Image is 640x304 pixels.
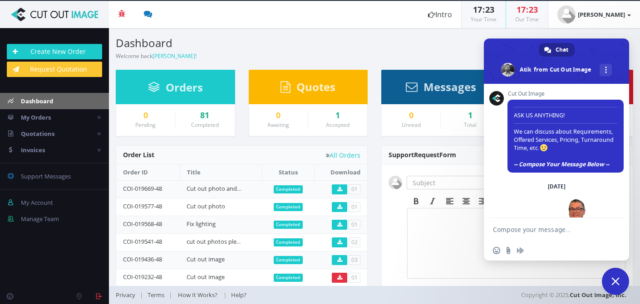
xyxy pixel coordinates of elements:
[123,202,162,210] a: COI-019577-48
[556,43,568,57] span: Chat
[600,64,612,76] div: More channels
[507,91,624,97] span: Cut Out Image
[123,220,162,228] a: COI-019568-48
[281,85,335,93] a: Quotes
[557,5,576,24] img: user_default.jpg
[274,221,303,229] span: Completed
[226,291,251,299] a: Help?
[419,1,461,28] a: Intro
[602,268,629,295] div: Close chat
[187,202,225,210] a: Cut out photo
[187,220,216,228] a: Fix lighting
[448,111,493,120] div: 1
[474,195,491,207] div: Align right
[178,291,217,299] span: How It Works?
[424,195,441,207] div: Italic
[256,111,301,120] a: 0
[274,238,303,246] span: Completed
[7,62,102,77] a: Request Quotation
[116,291,140,299] a: Privacy
[514,160,609,168] span: -- Compose Your Message Below --
[166,80,203,95] span: Orders
[21,113,51,121] span: My Orders
[274,185,303,193] span: Completed
[473,4,482,15] span: 17
[539,43,575,57] div: Chat
[116,286,461,304] div: | | |
[274,256,303,264] span: Completed
[407,176,510,189] input: Subject
[123,255,162,263] a: COI-019436-48
[123,150,154,159] span: Order List
[187,273,225,281] a: Cut out image
[315,111,360,120] a: 1
[21,97,53,105] span: Dashboard
[21,130,54,138] span: Quotations
[548,184,566,189] div: [DATE]
[442,195,458,207] div: Align left
[493,226,600,234] textarea: Compose your message...
[529,4,538,15] span: 23
[267,121,289,129] small: Awaiting
[408,195,424,207] div: Bold
[116,164,180,180] th: Order ID
[123,273,162,281] a: COI-019232-48
[296,79,335,94] span: Quotes
[485,4,494,15] span: 23
[389,111,433,120] a: 0
[326,121,350,129] small: Accepted
[458,195,474,207] div: Align center
[515,15,539,23] small: Our Time
[406,85,476,93] a: Messages
[7,8,102,21] img: Cut Out Image
[471,15,497,23] small: Your Time
[548,1,640,28] a: [PERSON_NAME]
[191,121,219,129] small: Completed
[180,164,262,180] th: Title
[402,121,421,129] small: Unread
[143,291,169,299] a: Terms
[187,255,225,263] a: Cut out image
[505,247,512,254] span: Send a file
[517,4,526,15] span: 17
[116,52,197,60] small: Welcome back !
[21,172,71,180] span: Support Messages
[274,274,303,282] span: Completed
[578,10,625,19] strong: [PERSON_NAME]
[187,237,246,246] a: cut out photos please
[408,208,625,278] iframe: Rich Text Area. Press ALT-F9 for menu. Press ALT-F10 for toolbar. Press ALT-0 for help
[262,164,315,180] th: Status
[21,146,45,154] span: Invoices
[570,291,626,299] a: Cut Out Image, Inc.
[123,184,162,193] a: COI-019669-48
[21,215,59,223] span: Manage Team
[123,111,168,120] a: 0
[21,198,53,207] span: My Account
[187,184,274,193] a: Cut out photo and remove glare
[414,150,439,159] span: Request
[123,237,162,246] a: COI-019541-48
[153,52,195,60] a: [PERSON_NAME]
[389,150,456,159] span: Support Form
[514,103,617,168] span: ASK US ANYTHING! We can discuss about Requirements, Offered Services, Pricing, Turnaround Time, etc.
[423,79,476,94] span: Messages
[526,4,529,15] span: :
[521,290,626,299] span: Copyright © 2025,
[517,247,524,254] span: Audio message
[182,111,227,120] a: 81
[274,203,303,211] span: Completed
[172,291,223,299] a: How It Works?
[116,37,368,49] h3: Dashboard
[464,121,477,129] small: Total
[7,44,102,59] a: Create New Order
[314,164,367,180] th: Download
[482,4,485,15] span: :
[493,247,500,254] span: Insert an emoji
[389,176,402,189] img: user_default.jpg
[326,152,360,159] a: All Orders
